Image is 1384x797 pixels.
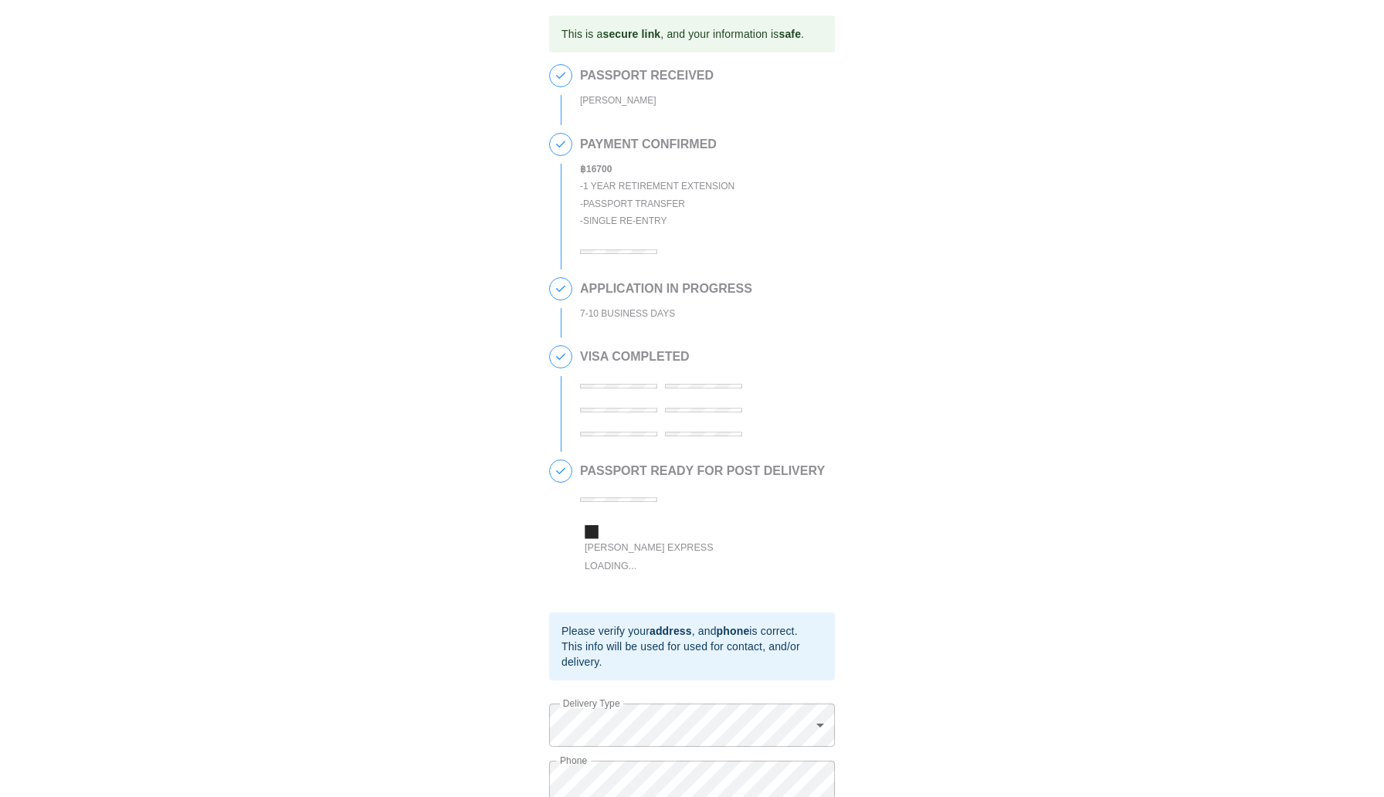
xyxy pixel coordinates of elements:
span: 4 [550,346,572,368]
div: This is a , and your information is . [561,20,804,48]
span: 5 [550,460,572,482]
span: 2 [550,134,572,155]
div: 7-10 BUSINESS DAYS [580,305,752,323]
div: Please verify your , and is correct. [561,623,823,639]
div: - 1 Year Retirement Extension [580,178,734,195]
div: - Passport Transfer [580,195,734,213]
div: - Single Re-entry [580,212,734,230]
b: secure link [602,28,660,40]
b: ฿ 16700 [580,164,612,175]
h2: VISA COMPLETED [580,350,827,364]
b: safe [778,28,801,40]
h2: PASSPORT READY FOR POST DELIVERY [580,464,825,478]
h2: PASSPORT RECEIVED [580,69,714,83]
b: address [650,625,692,637]
div: [PERSON_NAME] Express Loading... [585,539,747,575]
span: 3 [550,278,572,300]
h2: PAYMENT CONFIRMED [580,137,734,151]
h2: APPLICATION IN PROGRESS [580,282,752,296]
span: 1 [550,65,572,86]
div: This info will be used for used for contact, and/or delivery. [561,639,823,670]
b: phone [717,625,750,637]
div: [PERSON_NAME] [580,92,714,110]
